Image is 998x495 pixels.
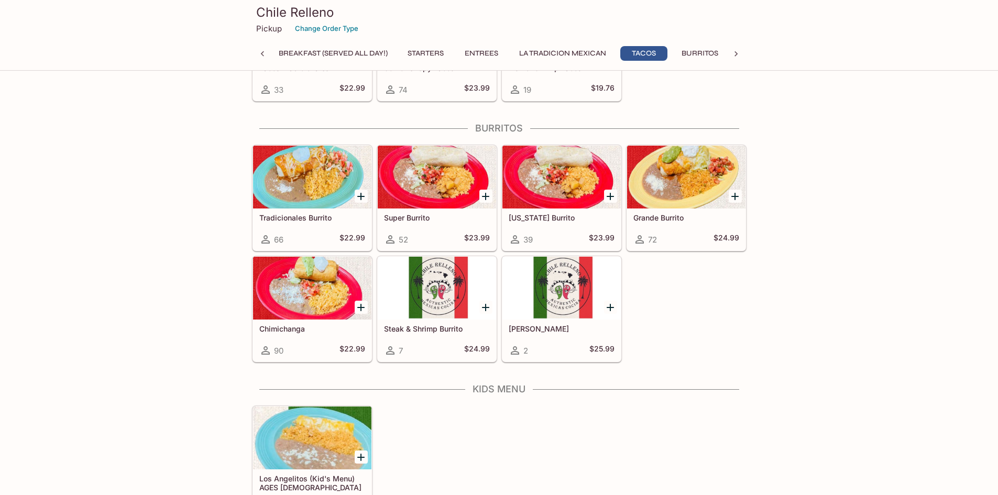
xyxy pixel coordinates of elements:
[513,46,612,61] button: La Tradicion Mexican
[253,257,371,320] div: Chimichanga
[274,346,283,356] span: 90
[384,324,490,333] h5: Steak & Shrimp Burrito
[339,83,365,96] h5: $22.99
[378,257,496,320] div: Steak & Shrimp Burrito
[253,256,372,362] a: Chimichanga90$22.99
[274,235,283,245] span: 66
[648,235,657,245] span: 72
[259,324,365,333] h5: Chimichanga
[377,145,497,251] a: Super Burrito52$23.99
[604,301,617,314] button: Add Mamamia Burrito
[355,301,368,314] button: Add Chimichanga
[591,83,615,96] h5: $19.76
[259,474,365,491] h5: Los Angelitos (Kid's Menu) AGES [DEMOGRAPHIC_DATA] & UNDER
[479,190,492,203] button: Add Super Burrito
[479,301,492,314] button: Add Steak & Shrimp Burrito
[464,344,490,357] h5: $24.99
[464,83,490,96] h5: $23.99
[378,146,496,208] div: Super Burrito
[604,190,617,203] button: Add California Burrito
[502,256,621,362] a: [PERSON_NAME]2$25.99
[252,383,747,395] h4: Kids Menu
[729,190,742,203] button: Add Grande Burrito
[253,145,372,251] a: Tradicionales Burrito66$22.99
[509,324,615,333] h5: [PERSON_NAME]
[523,235,533,245] span: 39
[274,85,283,95] span: 33
[256,4,742,20] h3: Chile Relleno
[290,20,363,37] button: Change Order Type
[339,344,365,357] h5: $22.99
[509,213,615,222] h5: [US_STATE] Burrito
[384,213,490,222] h5: Super Burrito
[253,146,371,208] div: Tradicionales Burrito
[399,85,408,95] span: 74
[523,85,531,95] span: 19
[339,233,365,246] h5: $22.99
[589,344,615,357] h5: $25.99
[523,346,528,356] span: 2
[502,146,621,208] div: California Burrito
[355,450,368,464] button: Add Los Angelitos (Kid's Menu) AGES 10 & UNDER
[402,46,449,61] button: Starters
[273,46,393,61] button: Breakfast (Served ALL DAY!)
[464,233,490,246] h5: $23.99
[676,46,724,61] button: Burritos
[458,46,505,61] button: Entrees
[627,146,745,208] div: Grande Burrito
[620,46,667,61] button: Tacos
[377,256,497,362] a: Steak & Shrimp Burrito7$24.99
[589,233,615,246] h5: $23.99
[256,24,282,34] p: Pickup
[502,145,621,251] a: [US_STATE] Burrito39$23.99
[633,213,739,222] h5: Grande Burrito
[252,123,747,134] h4: Burritos
[399,346,403,356] span: 7
[253,406,371,469] div: Los Angelitos (Kid's Menu) AGES 10 & UNDER
[627,145,746,251] a: Grande Burrito72$24.99
[355,190,368,203] button: Add Tradicionales Burrito
[714,233,739,246] h5: $24.99
[502,257,621,320] div: Mamamia Burrito
[259,213,365,222] h5: Tradicionales Burrito
[399,235,408,245] span: 52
